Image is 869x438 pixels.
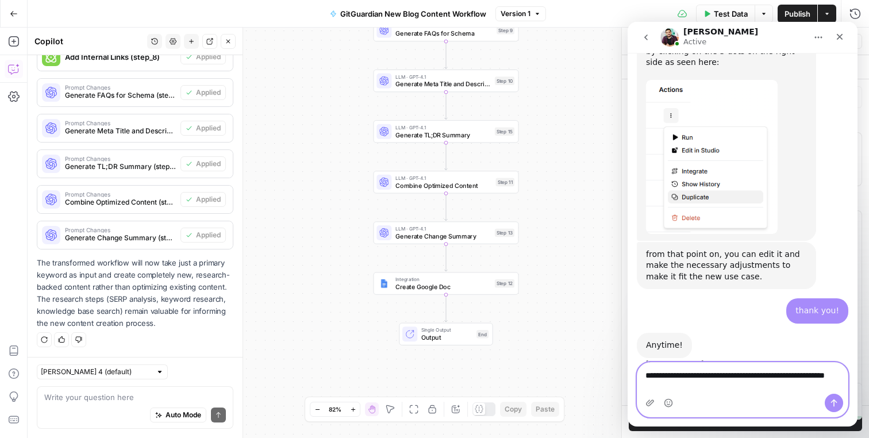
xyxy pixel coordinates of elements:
[180,192,226,207] button: Applied
[379,279,389,288] img: Instagram%20post%20-%201%201.png
[395,29,493,38] span: Generate FAQs for Schema
[65,126,176,136] span: Generate Meta Title and Description (step_10)
[37,257,233,330] p: The transformed workflow will now take just a primary keyword as input and create completely new,...
[374,221,519,244] div: LLM · GPT-4.1Generate Change SummaryStep 13
[196,194,221,205] span: Applied
[65,120,176,126] span: Prompt Changes
[41,366,151,378] input: Claude Sonnet 4 (default)
[196,87,221,98] span: Applied
[445,41,448,68] g: Edge from step_9 to step_10
[34,36,144,47] div: Copilot
[421,326,473,333] span: Single Output
[65,233,176,243] span: Generate Change Summary (step_13)
[497,26,514,34] div: Step 9
[495,76,514,85] div: Step 10
[374,70,519,92] div: LLM · GPT-4.1Generate Meta Title and DescriptionStep 10
[785,8,810,20] span: Publish
[196,230,221,240] span: Applied
[180,85,226,100] button: Applied
[778,5,817,23] button: Publish
[495,127,514,136] div: Step 15
[501,9,530,19] span: Version 1
[445,143,448,170] g: Edge from step_15 to step_11
[395,282,491,291] span: Create Google Doc
[395,124,491,131] span: LLM · GPT-4.1
[180,121,226,136] button: Applied
[65,90,176,101] span: Generate FAQs for Schema (step_9)
[395,174,492,182] span: LLM · GPT-4.1
[531,402,559,417] button: Paste
[329,405,341,414] span: 82%
[476,330,489,339] div: End
[374,171,519,193] div: LLM · GPT-4.1Combine Optimized ContentStep 11
[696,5,755,23] button: Test Data
[340,8,486,20] span: GitGuardian New Blog Content Workflow
[421,333,473,342] span: Output
[536,404,555,414] span: Paste
[65,227,176,233] span: Prompt Changes
[495,178,514,187] div: Step 11
[166,410,201,420] span: Auto Mode
[196,123,221,133] span: Applied
[65,162,176,172] span: Generate TL;DR Summary (step_15)
[395,225,491,232] span: LLM · GPT-4.1
[395,73,491,80] span: LLM · GPT-4.1
[714,8,748,20] span: Test Data
[495,229,514,237] div: Step 13
[445,295,448,322] g: Edge from step_12 to end
[374,19,519,41] div: LLM · GPT-4.1Generate FAQs for SchemaStep 9
[374,323,519,345] div: Single OutputOutputEnd
[495,6,546,21] button: Version 1
[395,79,491,89] span: Generate Meta Title and Description
[445,92,448,119] g: Edge from step_10 to step_15
[65,51,176,63] span: Add Internal Links (step_8)
[196,52,221,62] span: Applied
[180,156,226,171] button: Applied
[196,159,221,169] span: Applied
[395,275,491,283] span: Integration
[395,232,491,241] span: Generate Change Summary
[505,404,522,414] span: Copy
[374,272,519,295] div: IntegrationCreate Google DocStep 12
[65,84,176,90] span: Prompt Changes
[374,120,519,143] div: LLM · GPT-4.1Generate TL;DR SummaryStep 15
[65,156,176,162] span: Prompt Changes
[495,279,514,288] div: Step 12
[395,180,492,190] span: Combine Optimized Content
[500,402,526,417] button: Copy
[65,191,176,197] span: Prompt Changes
[180,228,226,243] button: Applied
[395,130,491,139] span: Generate TL;DR Summary
[445,244,448,271] g: Edge from step_13 to step_12
[65,197,176,208] span: Combine Optimized Content (step_11)
[180,49,226,64] button: Applied
[445,193,448,220] g: Edge from step_11 to step_13
[323,5,493,23] button: GitGuardian New Blog Content Workflow
[628,22,858,427] iframe: To enrich screen reader interactions, please activate Accessibility in Grammarly extension settings
[150,408,206,422] button: Auto Mode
